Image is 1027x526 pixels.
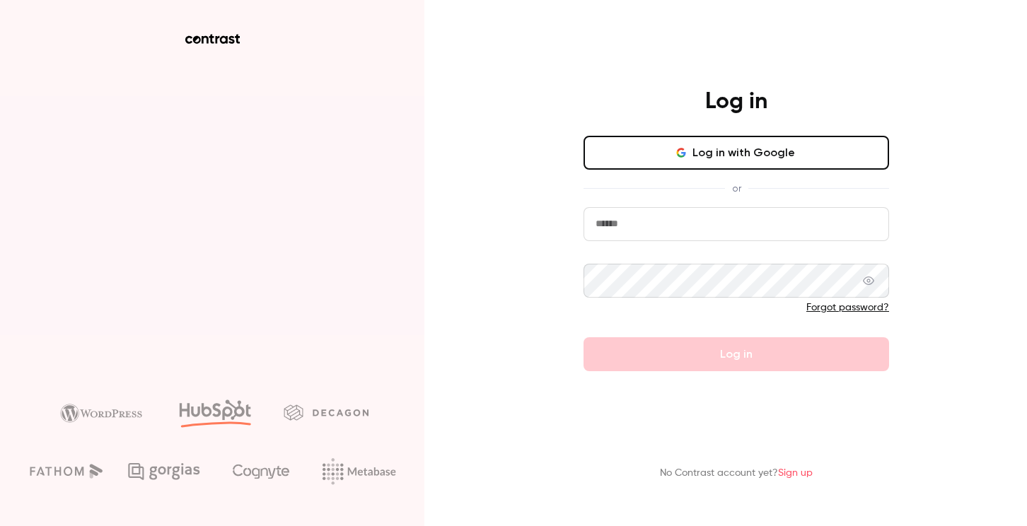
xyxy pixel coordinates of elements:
[705,88,767,116] h4: Log in
[778,468,813,478] a: Sign up
[806,303,889,312] a: Forgot password?
[284,404,369,420] img: decagon
[584,136,889,170] button: Log in with Google
[660,466,813,481] p: No Contrast account yet?
[725,181,748,196] span: or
